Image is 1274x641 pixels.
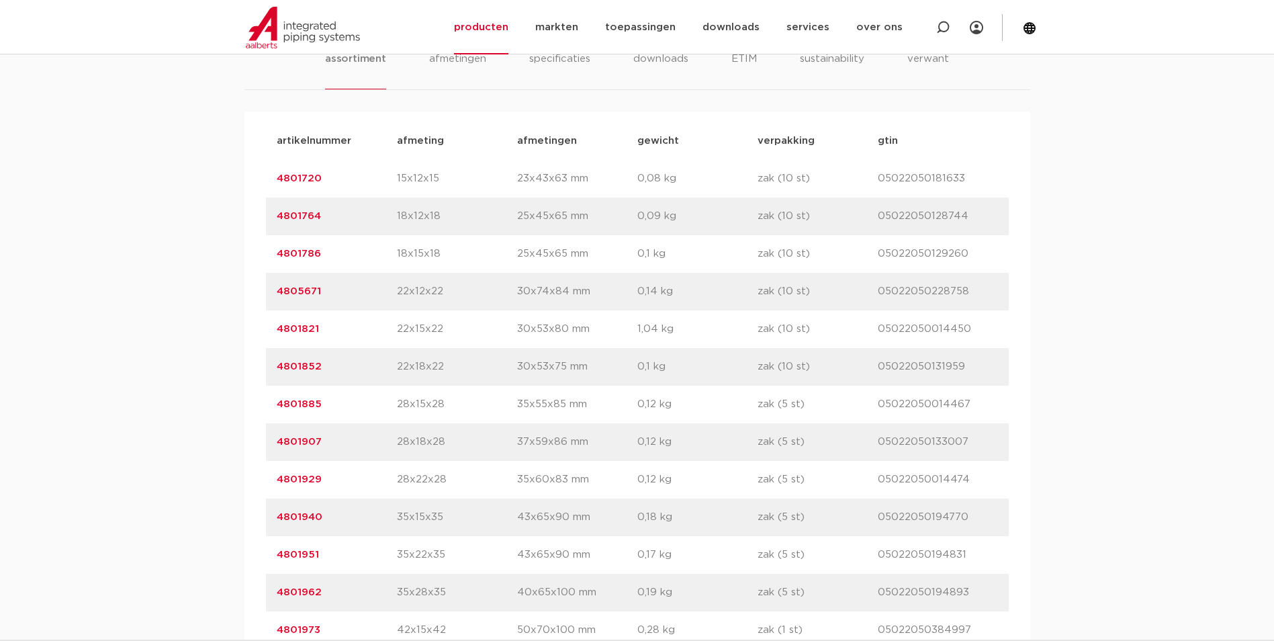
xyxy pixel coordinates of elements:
p: 37x59x86 mm [517,434,637,450]
p: 22x18x22 [397,359,517,375]
li: specificaties [529,51,590,89]
p: 35x60x83 mm [517,472,637,488]
p: 0,18 kg [637,509,758,525]
a: 4801929 [277,474,322,484]
p: 30x53x80 mm [517,321,637,337]
p: 05022050194893 [878,585,998,601]
a: 4801821 [277,324,319,334]
p: 05022050129260 [878,246,998,262]
p: 0,1 kg [637,359,758,375]
p: 40x65x100 mm [517,585,637,601]
p: 15x12x15 [397,171,517,187]
p: 05022050131959 [878,359,998,375]
a: 4801940 [277,512,322,522]
p: 0,12 kg [637,472,758,488]
p: zak (5 st) [758,434,878,450]
p: 30x74x84 mm [517,284,637,300]
p: 25x45x65 mm [517,208,637,224]
li: verwant [907,51,949,89]
a: 4801720 [277,173,322,183]
p: 1,04 kg [637,321,758,337]
p: afmeting [397,133,517,149]
li: assortiment [325,51,386,89]
p: 18x12x18 [397,208,517,224]
p: 05022050014474 [878,472,998,488]
p: zak (5 st) [758,472,878,488]
p: afmetingen [517,133,637,149]
p: 05022050228758 [878,284,998,300]
p: zak (10 st) [758,284,878,300]
p: 05022050181633 [878,171,998,187]
p: 05022050014450 [878,321,998,337]
p: 0,28 kg [637,622,758,638]
p: zak (5 st) [758,547,878,563]
p: 05022050194831 [878,547,998,563]
p: 05022050128744 [878,208,998,224]
p: 22x12x22 [397,284,517,300]
a: 4801852 [277,361,322,372]
p: 43x65x90 mm [517,509,637,525]
p: 28x18x28 [397,434,517,450]
li: sustainability [800,51,864,89]
p: 0,08 kg [637,171,758,187]
p: zak (1 st) [758,622,878,638]
li: afmetingen [429,51,486,89]
p: zak (10 st) [758,246,878,262]
a: 4801764 [277,211,321,221]
p: 28x15x28 [397,396,517,413]
p: 0,12 kg [637,434,758,450]
a: 4801786 [277,249,321,259]
li: ETIM [731,51,757,89]
a: 4801962 [277,587,322,597]
p: 35x22x35 [397,547,517,563]
p: 05022050133007 [878,434,998,450]
a: 4805671 [277,286,321,296]
a: 4801951 [277,550,319,560]
p: 25x45x65 mm [517,246,637,262]
p: 05022050384997 [878,622,998,638]
p: zak (5 st) [758,396,878,413]
p: 0,12 kg [637,396,758,413]
p: 35x55x85 mm [517,396,637,413]
p: 0,17 kg [637,547,758,563]
p: 0,14 kg [637,284,758,300]
a: 4801973 [277,625,320,635]
p: 35x15x35 [397,509,517,525]
p: 0,19 kg [637,585,758,601]
p: zak (10 st) [758,208,878,224]
p: 22x15x22 [397,321,517,337]
p: artikelnummer [277,133,397,149]
p: 23x43x63 mm [517,171,637,187]
p: 0,09 kg [637,208,758,224]
p: zak (10 st) [758,359,878,375]
p: zak (10 st) [758,321,878,337]
p: 05022050014467 [878,396,998,413]
p: 28x22x28 [397,472,517,488]
p: 18x15x18 [397,246,517,262]
p: 30x53x75 mm [517,359,637,375]
p: 43x65x90 mm [517,547,637,563]
p: zak (5 st) [758,509,878,525]
a: 4801885 [277,399,322,409]
a: 4801907 [277,437,322,447]
p: 50x70x100 mm [517,622,637,638]
p: gtin [878,133,998,149]
p: zak (10 st) [758,171,878,187]
p: zak (5 st) [758,585,878,601]
p: 35x28x35 [397,585,517,601]
p: 05022050194770 [878,509,998,525]
li: downloads [633,51,688,89]
p: 0,1 kg [637,246,758,262]
p: verpakking [758,133,878,149]
p: 42x15x42 [397,622,517,638]
p: gewicht [637,133,758,149]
